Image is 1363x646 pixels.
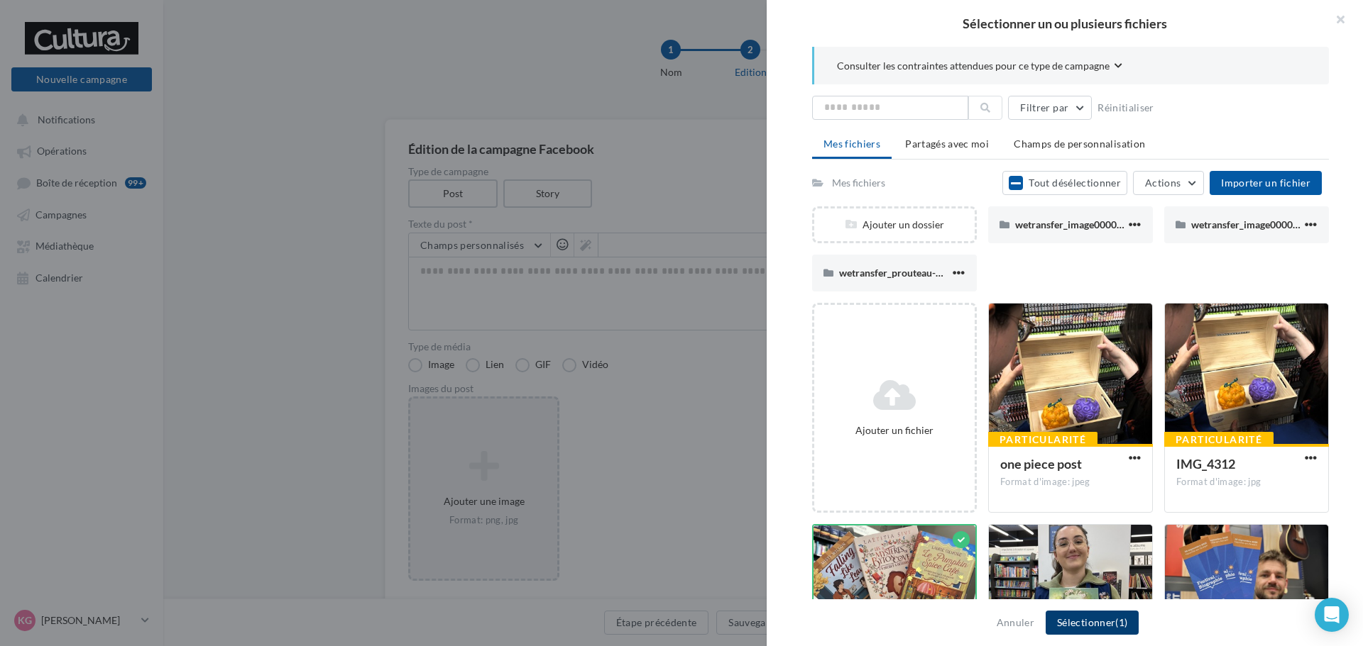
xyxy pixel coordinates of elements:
div: Mes fichiers [832,176,885,190]
button: Filtrer par [1008,96,1092,120]
span: wetransfer_image00001-jpeg_2024-10-01_1030 [1015,218,1228,230]
div: Particularité [1164,432,1274,447]
button: Annuler [991,614,1040,631]
div: Open Intercom Messenger [1315,598,1349,632]
span: (1) [1115,616,1127,628]
span: Consulter les contraintes attendues pour ce type de campagne [837,59,1110,73]
span: Champs de personnalisation [1014,138,1145,150]
div: Particularité [988,432,1097,447]
button: Sélectionner(1) [1046,611,1139,635]
span: Mes fichiers [823,138,880,150]
div: Ajouter un fichier [820,423,969,438]
button: Actions [1133,171,1204,195]
h2: Sélectionner un ou plusieurs fichiers [789,17,1340,30]
span: Importer un fichier [1221,177,1310,189]
span: Actions [1145,177,1181,189]
button: Consulter les contraintes attendues pour ce type de campagne [837,58,1122,76]
div: Format d'image: jpg [1176,476,1317,489]
span: one piece post [1000,456,1082,472]
div: Format d'image: jpeg [1000,476,1141,489]
div: Ajouter un dossier [814,218,975,232]
span: wetransfer_prouteau-mov_2024-10-15_1341 [839,267,1039,279]
button: Réinitialiser [1092,99,1160,116]
button: Tout désélectionner [1002,171,1127,195]
span: Partagés avec moi [905,138,989,150]
button: Importer un fichier [1210,171,1322,195]
span: IMG_4312 [1176,456,1235,472]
